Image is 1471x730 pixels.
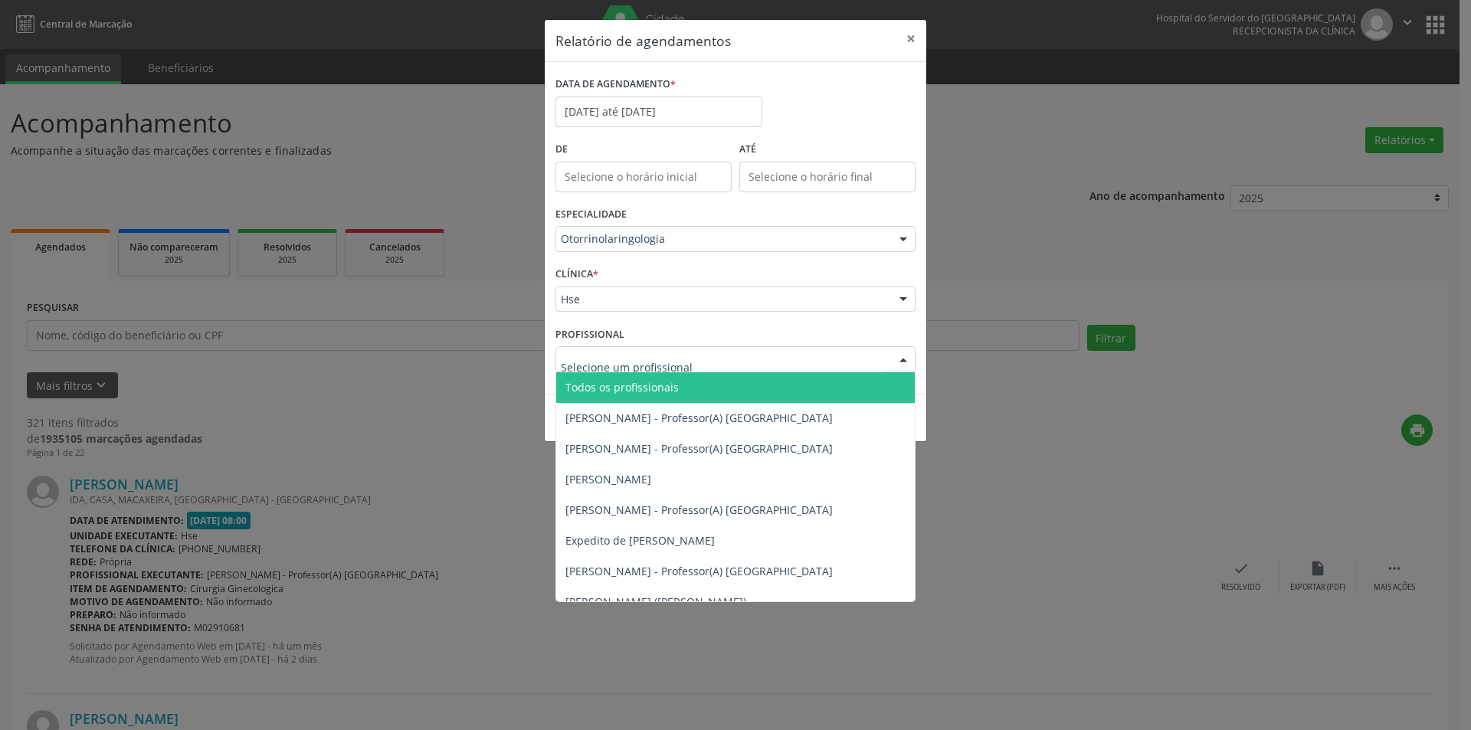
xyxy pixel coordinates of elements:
span: Expedito de [PERSON_NAME] [565,533,715,548]
input: Selecione um profissional [561,352,884,382]
span: Otorrinolaringologia [561,231,884,247]
label: ESPECIALIDADE [555,203,627,227]
span: Hse [561,292,884,307]
span: [PERSON_NAME] [565,472,651,486]
input: Selecione uma data ou intervalo [555,97,762,127]
span: [PERSON_NAME] - Professor(A) [GEOGRAPHIC_DATA] [565,411,833,425]
h5: Relatório de agendamentos [555,31,731,51]
label: De [555,138,732,162]
label: ATÉ [739,138,916,162]
span: [PERSON_NAME] - Professor(A) [GEOGRAPHIC_DATA] [565,441,833,456]
input: Selecione o horário final [739,162,916,192]
label: CLÍNICA [555,263,598,286]
label: PROFISSIONAL [555,322,624,346]
span: [PERSON_NAME] ([PERSON_NAME]) [565,594,746,609]
label: DATA DE AGENDAMENTO [555,73,676,97]
span: [PERSON_NAME] - Professor(A) [GEOGRAPHIC_DATA] [565,564,833,578]
input: Selecione o horário inicial [555,162,732,192]
span: Todos os profissionais [565,380,679,394]
span: [PERSON_NAME] - Professor(A) [GEOGRAPHIC_DATA] [565,502,833,517]
button: Close [896,20,926,57]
